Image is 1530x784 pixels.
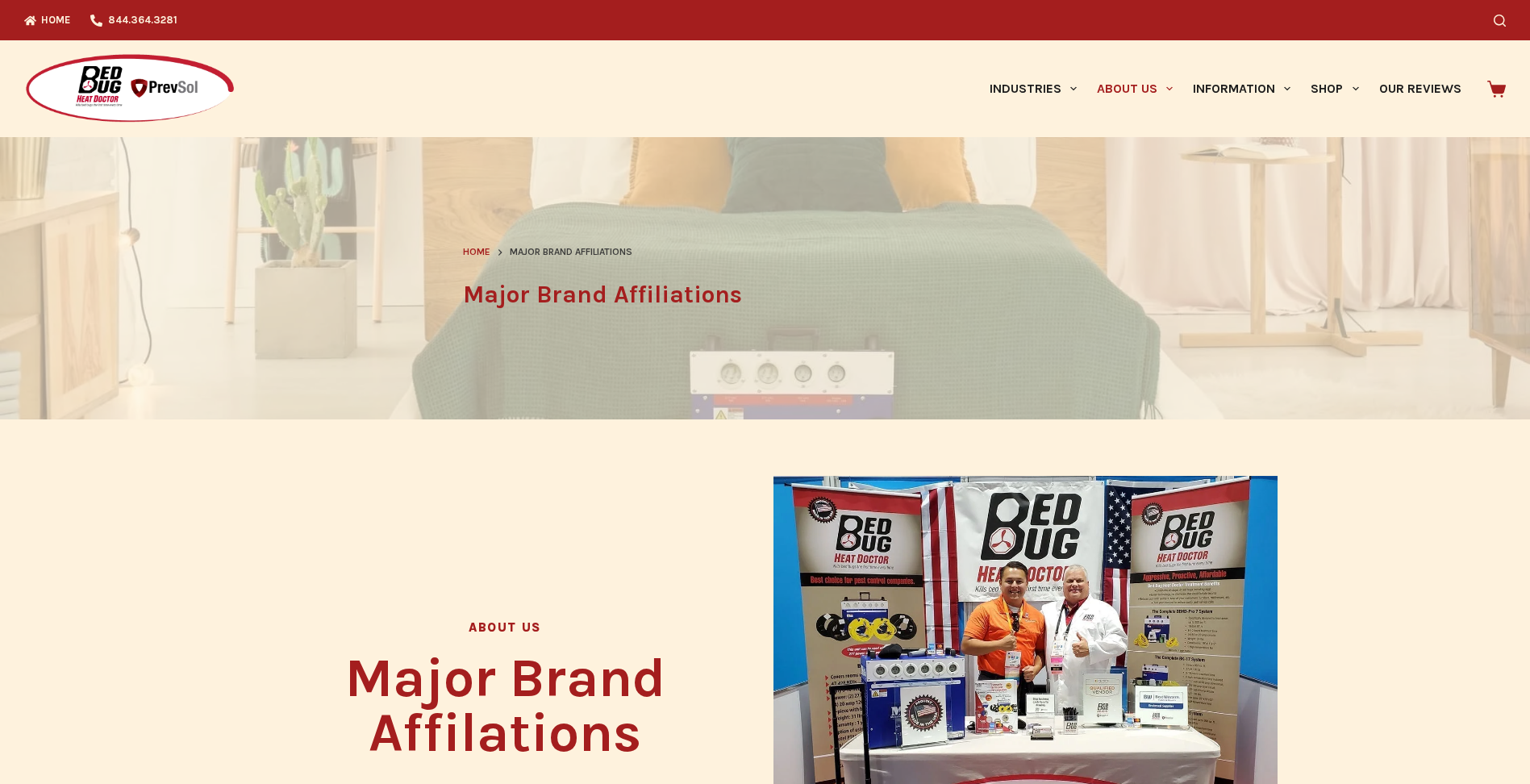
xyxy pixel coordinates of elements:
a: Industries [979,40,1086,137]
h2: Major Brand Affilations [253,651,757,761]
nav: Primary [979,40,1471,137]
h5: About US [253,622,757,634]
span: Home [463,246,490,257]
a: Information [1183,40,1301,137]
img: Prevsol/Bed Bug Heat Doctor [24,53,236,125]
h1: Major Brand Affiliations [463,277,1068,313]
a: Shop [1301,40,1369,137]
span: Major Brand Affiliations [510,244,632,261]
a: Home [463,244,490,261]
a: About Us [1086,40,1182,137]
a: Our Reviews [1369,40,1471,137]
button: Search [1494,15,1506,27]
